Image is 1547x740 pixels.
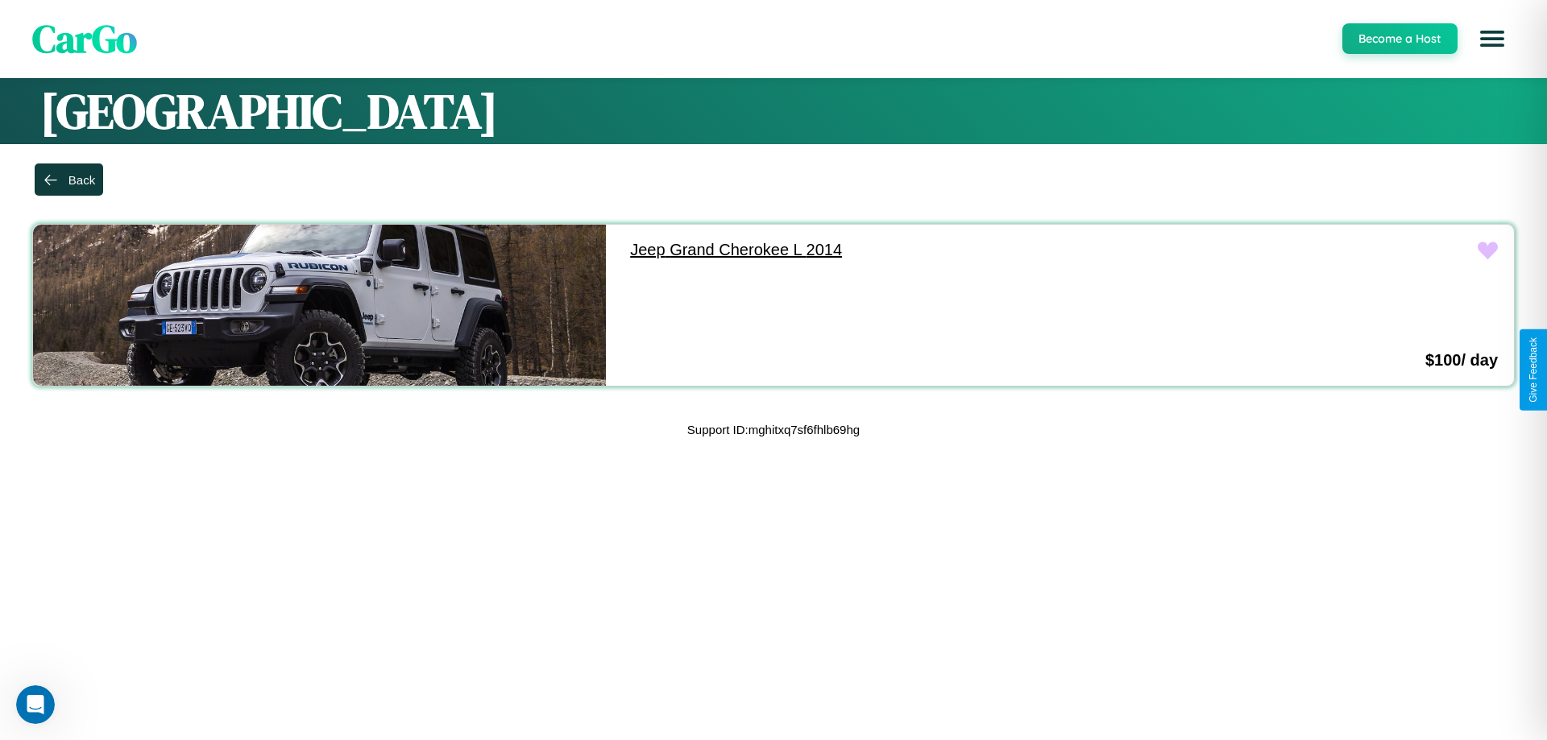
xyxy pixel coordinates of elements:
[1528,337,1539,403] div: Give Feedback
[687,419,860,440] p: Support ID: mghitxq7sf6fhlb69hg
[16,685,55,724] iframe: Intercom live chat
[32,12,137,65] span: CarGo
[1470,16,1515,61] button: Open menu
[35,163,103,196] button: Back
[614,225,1187,275] a: Jeep Grand Cherokee L 2014
[68,173,95,187] div: Back
[40,78,1507,144] h1: [GEOGRAPHIC_DATA]
[1425,351,1498,370] h3: $ 100 / day
[1342,23,1458,54] button: Become a Host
